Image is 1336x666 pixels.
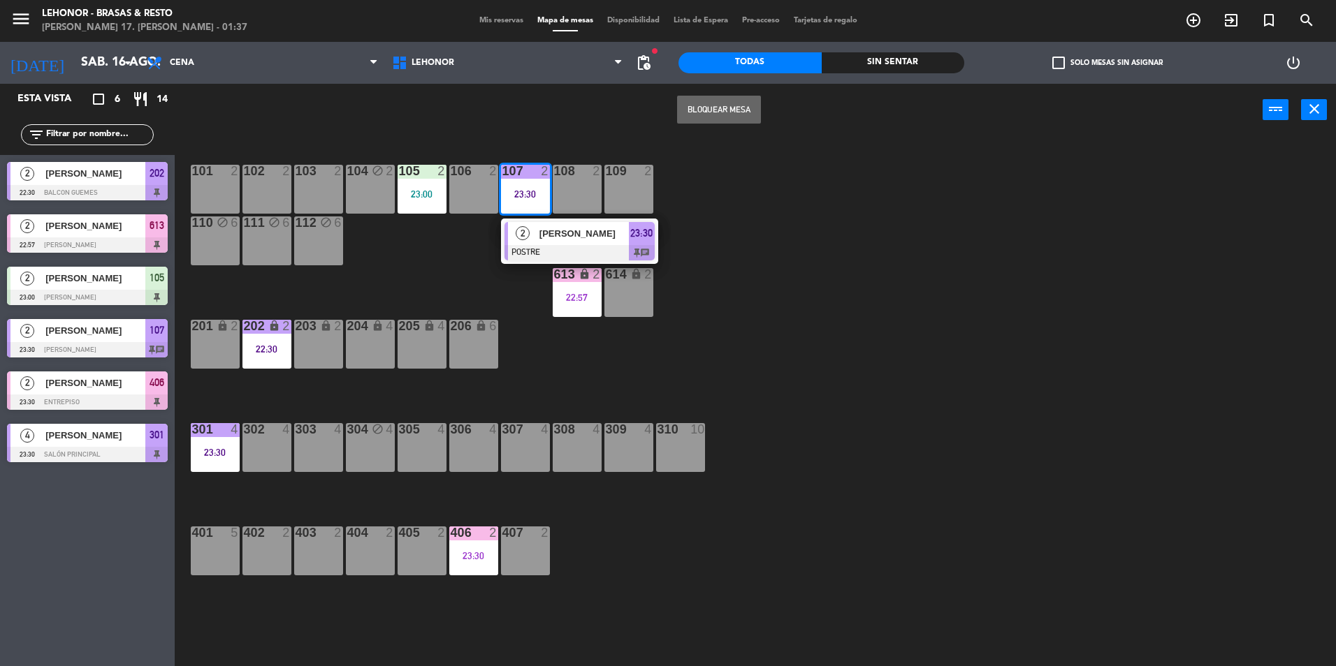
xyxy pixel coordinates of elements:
span: Mapa de mesas [530,17,600,24]
span: 2 [20,219,34,233]
span: 107 [150,322,164,339]
span: [PERSON_NAME] [45,428,145,443]
span: Disponibilidad [600,17,667,24]
div: 108 [554,165,555,177]
div: 2 [489,526,498,539]
div: 2 [386,526,394,539]
div: 23:30 [191,447,240,457]
div: [PERSON_NAME] 17. [PERSON_NAME] - 01:37 [42,21,247,35]
span: 2 [20,376,34,390]
i: turned_in_not [1261,12,1277,29]
i: lock [372,320,384,332]
div: 110 [192,216,193,229]
div: 2 [437,526,446,539]
i: lock [475,320,487,332]
i: lock [268,320,280,332]
div: 2 [644,165,653,177]
i: add_circle_outline [1185,12,1202,29]
div: 4 [334,423,342,436]
div: 205 [399,320,400,332]
span: 301 [150,427,164,443]
div: 403 [296,526,296,539]
span: 2 [20,167,34,181]
div: 305 [399,423,400,436]
div: 4 [386,320,394,332]
i: lock [630,268,642,280]
label: Solo mesas sin asignar [1052,57,1163,69]
i: block [320,216,332,228]
span: 2 [20,324,34,338]
i: arrow_drop_down [119,54,136,71]
input: Filtrar por nombre... [45,127,153,142]
div: 4 [437,423,446,436]
span: 202 [150,165,164,182]
div: 101 [192,165,193,177]
div: 4 [644,423,653,436]
div: 2 [489,165,498,177]
div: 6 [282,216,291,229]
div: 6 [489,320,498,332]
div: Sin sentar [822,52,965,73]
div: 6 [334,216,342,229]
button: close [1301,99,1327,120]
div: 2 [334,320,342,332]
div: 4 [282,423,291,436]
span: Lista de Espera [667,17,735,24]
div: 404 [347,526,348,539]
div: 10 [690,423,704,436]
i: block [372,423,384,435]
div: 23:30 [449,551,498,561]
span: [PERSON_NAME] [45,323,145,338]
span: Mis reservas [472,17,530,24]
button: Bloquear Mesa [677,96,761,124]
span: Tarjetas de regalo [787,17,864,24]
i: exit_to_app [1223,12,1240,29]
i: lock [217,320,228,332]
span: [PERSON_NAME] [45,376,145,390]
span: Lehonor [412,58,454,68]
i: close [1306,101,1323,117]
div: 105 [399,165,400,177]
div: 2 [541,526,549,539]
div: 104 [347,165,348,177]
div: 301 [192,423,193,436]
span: fiber_manual_record [651,47,659,55]
i: lock [423,320,435,332]
i: search [1298,12,1315,29]
div: 303 [296,423,296,436]
div: 103 [296,165,296,177]
div: 405 [399,526,400,539]
span: 6 [115,91,120,108]
div: 4 [541,423,549,436]
div: 307 [502,423,503,436]
div: 22:57 [553,293,602,302]
button: menu [10,8,31,34]
div: 2 [541,165,549,177]
div: 4 [593,423,601,436]
div: 310 [658,423,658,436]
span: 23:30 [630,225,653,242]
i: power_input [1268,101,1284,117]
span: check_box_outline_blank [1052,57,1065,69]
span: 613 [150,217,164,234]
i: block [217,216,228,228]
span: [PERSON_NAME] [45,271,145,286]
div: Todas [678,52,822,73]
span: 2 [516,226,530,240]
div: Esta vista [7,91,101,108]
div: 2 [593,165,601,177]
div: 107 [502,165,503,177]
div: 201 [192,320,193,332]
div: 2 [282,526,291,539]
div: 2 [386,165,394,177]
div: 2 [231,320,239,332]
span: 2 [20,272,34,286]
